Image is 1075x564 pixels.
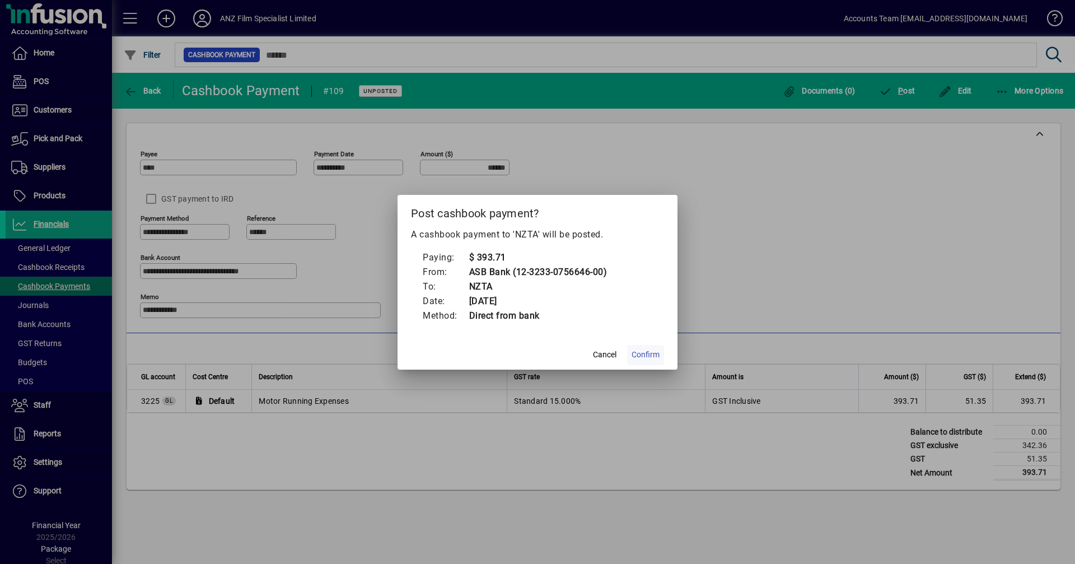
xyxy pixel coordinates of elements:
td: Paying: [422,250,469,265]
td: Date: [422,294,469,309]
td: Direct from bank [469,309,607,323]
td: NZTA [469,279,607,294]
button: Cancel [587,345,623,365]
span: Cancel [593,349,616,361]
td: From: [422,265,469,279]
span: Confirm [632,349,660,361]
td: To: [422,279,469,294]
td: $ 393.71 [469,250,607,265]
h2: Post cashbook payment? [398,195,677,227]
button: Confirm [627,345,664,365]
td: ASB Bank (12-3233-0756646-00) [469,265,607,279]
td: Method: [422,309,469,323]
td: [DATE] [469,294,607,309]
p: A cashbook payment to 'NZTA' will be posted. [411,228,664,241]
